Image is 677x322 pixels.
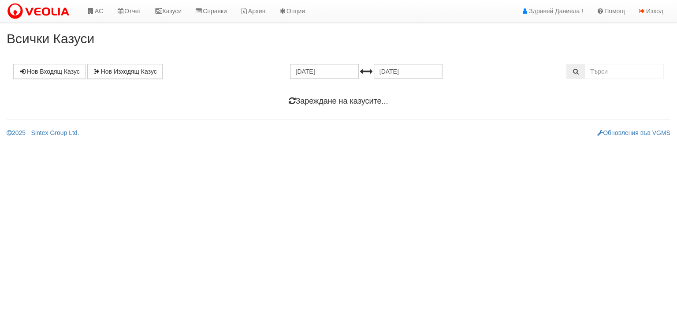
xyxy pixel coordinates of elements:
[585,64,664,79] input: Търсене по Идентификатор, Бл/Вх/Ап, Тип, Описание, Моб. Номер, Имейл, Файл, Коментар,
[7,129,79,136] a: 2025 - Sintex Group Ltd.
[7,2,74,21] img: VeoliaLogo.png
[597,129,670,136] a: Обновления във VGMS
[13,64,86,79] a: Нов Входящ Казус
[13,97,664,106] h4: Зареждане на казусите...
[7,31,670,46] h2: Всички Казуси
[87,64,163,79] a: Нов Изходящ Казус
